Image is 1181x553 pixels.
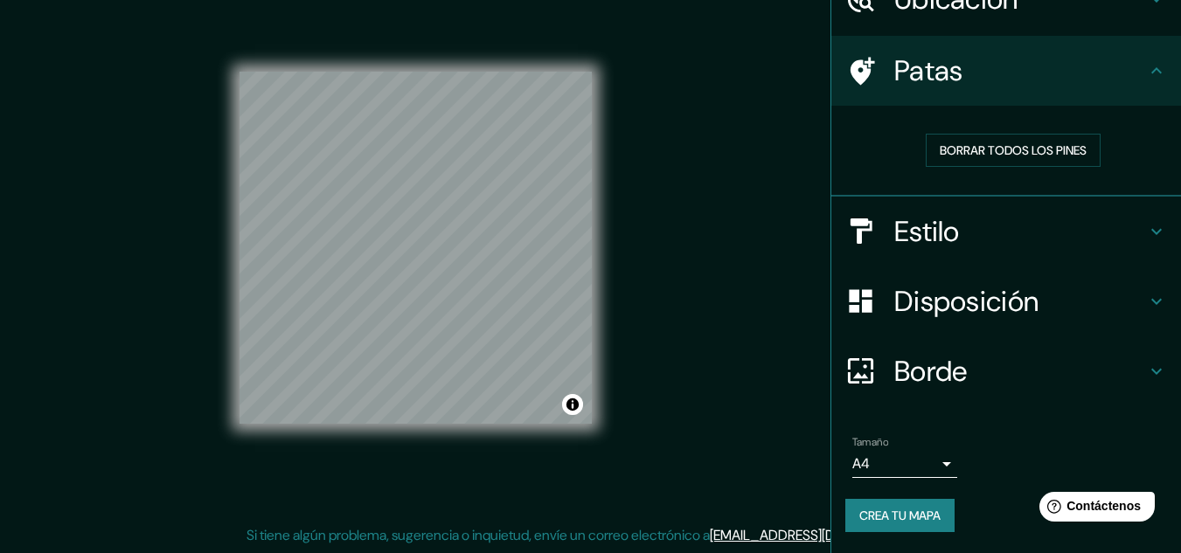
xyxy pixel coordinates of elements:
div: Estilo [831,197,1181,266]
button: Crea tu mapa [845,499,955,532]
div: Disposición [831,266,1181,336]
button: Activar o desactivar atribución [562,394,583,415]
canvas: Mapa [240,72,592,424]
font: Estilo [894,213,960,250]
font: Si tiene algún problema, sugerencia o inquietud, envíe un correo electrónico a [247,526,710,544]
font: A4 [852,454,870,473]
a: [EMAIL_ADDRESS][DOMAIN_NAME] [710,526,926,544]
iframe: Lanzador de widgets de ayuda [1025,485,1162,534]
font: Crea tu mapa [859,508,941,523]
font: Patas [894,52,963,89]
font: Borrar todos los pines [940,142,1087,158]
button: Borrar todos los pines [926,134,1101,167]
div: Patas [831,36,1181,106]
font: Borde [894,353,968,390]
font: Tamaño [852,435,888,449]
div: A4 [852,450,957,478]
font: Disposición [894,283,1039,320]
div: Borde [831,336,1181,406]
